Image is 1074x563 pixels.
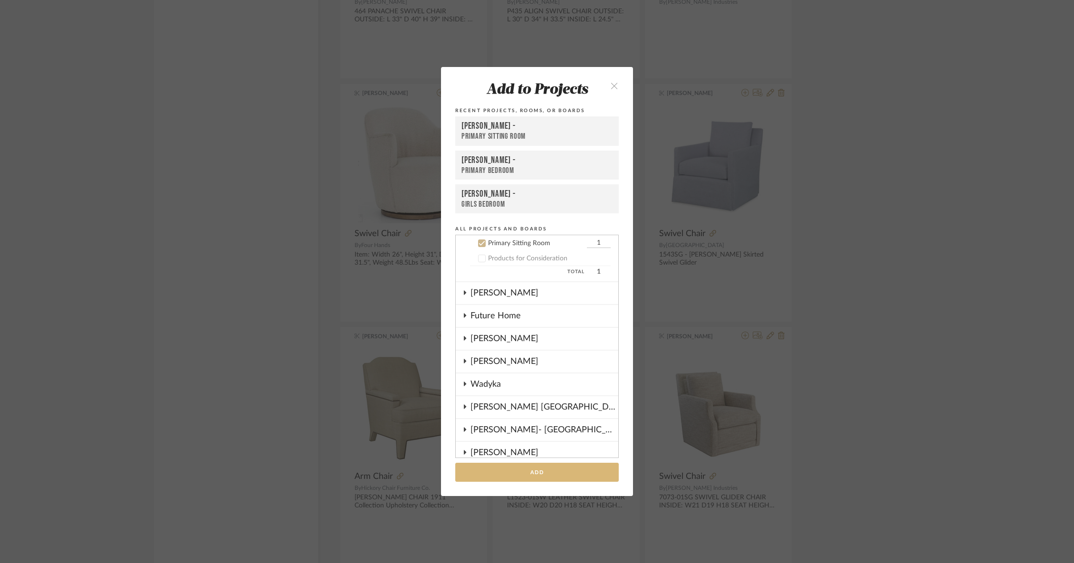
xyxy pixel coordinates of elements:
[470,305,618,327] div: Future Home
[455,82,619,98] div: Add to Projects
[488,255,611,263] div: Products for Consideration
[455,106,619,115] div: Recent Projects, Rooms, or Boards
[461,166,613,175] div: Primary Bedroom
[470,442,618,464] div: [PERSON_NAME]
[470,351,618,372] div: [PERSON_NAME]
[600,76,628,95] button: close
[470,419,618,441] div: [PERSON_NAME]- [GEOGRAPHIC_DATA]
[461,132,613,142] div: Primary Sitting Room
[461,200,613,209] div: Girls Bedroom
[587,239,611,248] input: Primary Sitting Room
[470,266,585,277] span: Total
[455,463,619,482] button: Add
[470,282,618,304] div: [PERSON_NAME]
[461,189,613,200] div: [PERSON_NAME] -
[470,373,618,395] div: Wadyka
[455,225,619,233] div: All Projects and Boards
[488,239,585,248] div: Primary Sitting Room
[461,155,613,166] div: [PERSON_NAME] -
[470,396,618,418] div: [PERSON_NAME] [GEOGRAPHIC_DATA]
[587,266,611,277] span: 1
[461,121,613,132] div: [PERSON_NAME] -
[470,328,618,350] div: [PERSON_NAME]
